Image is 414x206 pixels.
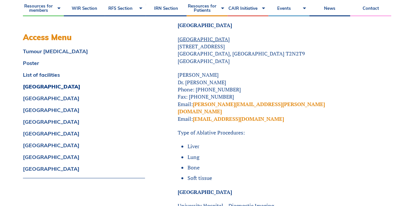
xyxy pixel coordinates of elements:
li: Soft tissue [187,174,342,182]
a: Poster [23,60,145,66]
p: Type of Ablative Procedures: [177,129,342,136]
p: [PERSON_NAME] Dr. [PERSON_NAME] Phone: [PHONE_NUMBER] Fax: [PHONE_NUMBER] Email: Email: [177,71,342,122]
li: Lung [187,153,342,161]
a: [GEOGRAPHIC_DATA] [23,131,145,136]
a: [GEOGRAPHIC_DATA] [23,119,145,124]
a: [GEOGRAPHIC_DATA] [23,143,145,148]
a: Tumour [MEDICAL_DATA] [23,49,145,54]
span: [GEOGRAPHIC_DATA] [177,36,229,43]
a: [GEOGRAPHIC_DATA] [23,84,145,89]
a: [EMAIL_ADDRESS][DOMAIN_NAME] [192,115,284,122]
li: Bone [187,164,342,171]
p: [STREET_ADDRESS] [GEOGRAPHIC_DATA], [GEOGRAPHIC_DATA] T2N2T9 [GEOGRAPHIC_DATA] [177,36,342,65]
li: Liver [187,143,342,150]
h3: Access Menu [23,33,145,42]
a: [PERSON_NAME][EMAIL_ADDRESS][PERSON_NAME][DOMAIN_NAME] [177,101,325,115]
a: [GEOGRAPHIC_DATA] [23,96,145,101]
a: [GEOGRAPHIC_DATA] [23,154,145,160]
strong: [GEOGRAPHIC_DATA] [177,188,232,196]
a: [GEOGRAPHIC_DATA] [23,107,145,113]
a: [GEOGRAPHIC_DATA] [23,166,145,171]
a: List of facilities [23,72,145,77]
strong: [GEOGRAPHIC_DATA] [177,22,232,29]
